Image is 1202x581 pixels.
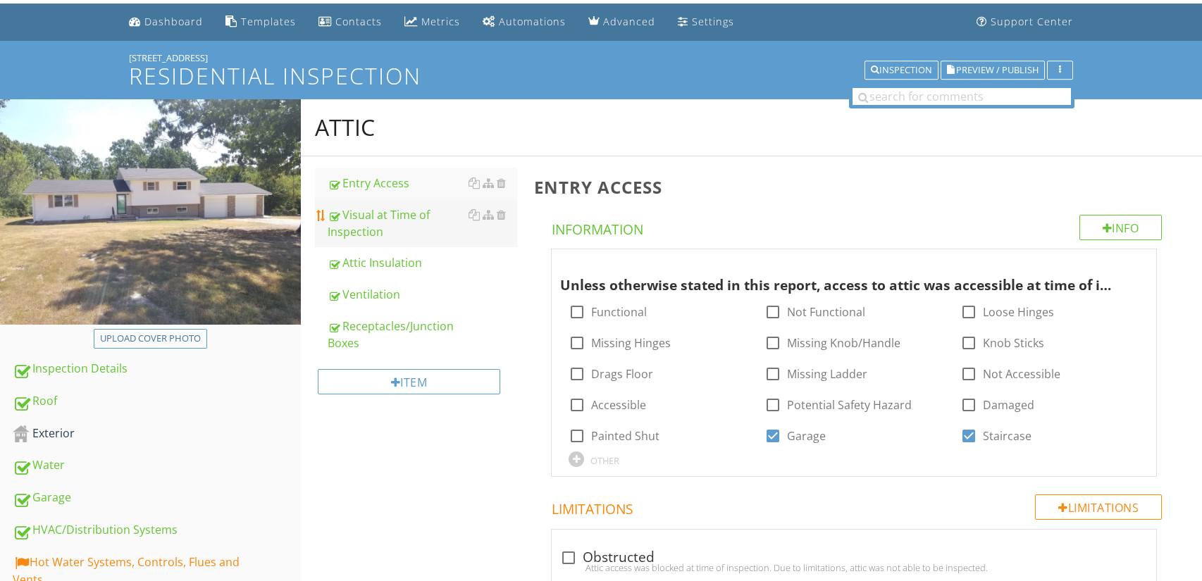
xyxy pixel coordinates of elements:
[552,215,1162,239] h4: Information
[865,61,938,80] button: Inspection
[956,65,1039,75] span: Preview / Publish
[983,305,1054,319] label: Loose Hinges
[328,286,518,303] div: Ventilation
[983,367,1060,381] label: Not Accessible
[991,15,1073,28] div: Support Center
[421,15,460,28] div: Metrics
[100,332,201,346] div: Upload cover photo
[328,206,518,240] div: Visual at Time of Inspection
[1035,494,1162,520] div: Limitations
[941,61,1045,80] button: Preview / Publish
[941,63,1045,75] a: Preview / Publish
[591,367,653,381] label: Drags Floor
[13,392,301,411] div: Roof
[983,429,1031,443] label: Staircase
[315,113,375,142] div: Attic
[220,9,302,35] a: Templates
[971,9,1079,35] a: Support Center
[123,9,209,35] a: Dashboard
[591,336,671,350] label: Missing Hinges
[335,15,382,28] div: Contacts
[241,15,296,28] div: Templates
[787,367,867,381] label: Missing Ladder
[129,63,1072,88] h1: Residential Inspection
[477,9,571,35] a: Automations (Basic)
[983,336,1044,350] label: Knob Sticks
[591,429,659,443] label: Painted Shut
[787,336,900,350] label: Missing Knob/Handle
[560,562,1148,573] div: Attic access was blocked at time of inspection. Due to limitations, attic was not able to be insp...
[603,15,655,28] div: Advanced
[129,52,1072,63] div: [STREET_ADDRESS]
[560,255,1118,296] div: Unless otherwise stated in this report, access to attic was accessible at time of inspection.
[328,318,518,351] div: Receptacles/Junction Boxes
[787,429,826,443] label: Garage
[399,9,466,35] a: Metrics
[328,254,518,271] div: Attic Insulation
[871,65,932,75] div: Inspection
[328,175,518,192] div: Entry Access
[318,369,501,394] div: Item
[534,177,1179,196] h3: Entry Access
[13,521,301,539] div: HVAC/Distribution Systems
[1079,215,1163,240] div: Info
[13,456,301,475] div: Water
[313,9,388,35] a: Contacts
[590,455,619,466] div: OTHER
[983,398,1034,412] label: Damaged
[853,88,1071,105] input: search for comments
[692,15,734,28] div: Settings
[787,398,912,412] label: Potential Safety Hazard
[591,305,647,319] label: Functional
[13,489,301,507] div: Garage
[94,329,207,349] button: Upload cover photo
[144,15,203,28] div: Dashboard
[13,425,301,443] div: Exterior
[787,305,865,319] label: Not Functional
[591,398,646,412] label: Accessible
[583,9,661,35] a: Advanced
[552,494,1162,518] h4: Limitations
[865,63,938,75] a: Inspection
[13,360,301,378] div: Inspection Details
[499,15,566,28] div: Automations
[672,9,740,35] a: Settings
